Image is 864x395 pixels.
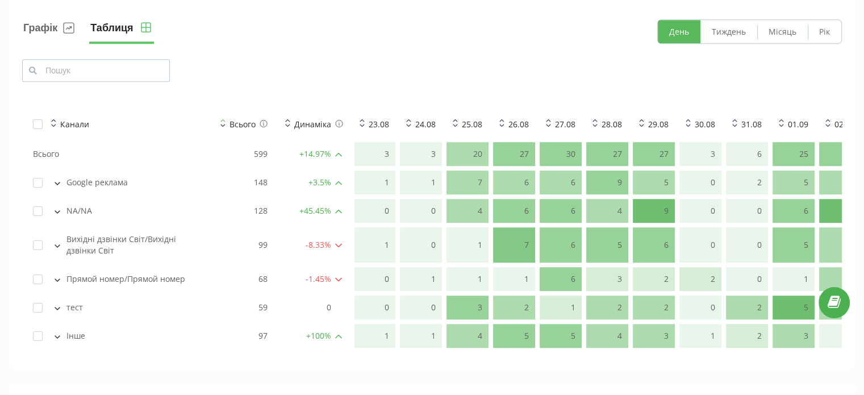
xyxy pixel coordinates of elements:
[499,148,529,160] div: 27
[546,118,575,130] div: 27.08
[33,148,203,160] div: Всього
[406,330,436,342] div: 1
[499,239,529,251] div: 7
[592,205,622,217] div: 4
[360,148,389,160] div: 3
[639,118,669,130] div: 29.08
[686,118,715,130] div: 30.08
[220,330,268,342] div: 97
[499,273,529,285] div: 1
[825,118,855,130] div: 02.09
[285,118,343,130] div: Динаміка
[779,205,808,217] div: 6
[546,273,575,285] div: 6
[779,273,808,285] div: 1
[308,177,331,188] span: + 3.5 %
[499,205,529,217] div: 6
[779,177,808,188] div: 5
[299,205,331,217] span: + 45.45 %
[779,148,808,160] div: 25
[406,148,436,160] div: 3
[658,20,700,43] button: День
[732,177,762,188] div: 2
[592,148,622,160] div: 27
[33,330,203,342] div: Інше
[639,273,669,285] div: 2
[732,118,762,130] div: 31.08
[825,205,855,217] div: 9
[22,19,76,44] button: Графік
[360,205,389,217] div: 0
[33,273,203,285] div: Прямой номер/Прямой номер
[406,302,436,313] div: 0
[546,205,575,217] div: 6
[453,302,482,313] div: 3
[453,239,482,251] div: 1
[453,118,482,130] div: 25.08
[360,239,389,251] div: 1
[220,177,268,188] div: 148
[779,330,808,342] div: 3
[406,239,436,251] div: 0
[327,302,331,313] span: 0
[360,302,389,313] div: 0
[360,273,389,285] div: 0
[592,273,622,285] div: 3
[639,330,669,342] div: 3
[220,118,268,130] div: Всього
[779,118,808,130] div: 01.09
[499,177,529,188] div: 6
[732,302,762,313] div: 2
[33,302,203,313] div: тест
[639,239,669,251] div: 6
[686,302,715,313] div: 0
[686,148,715,160] div: 3
[453,330,482,342] div: 4
[299,148,331,160] span: + 14.97 %
[825,330,855,342] div: 1
[33,205,203,217] div: NA/NA
[639,302,669,313] div: 2
[732,330,762,342] div: 2
[825,177,855,188] div: 7
[360,330,389,342] div: 1
[592,177,622,188] div: 9
[592,118,622,130] div: 28.08
[220,239,268,251] div: 99
[825,239,855,251] div: 4
[592,302,622,313] div: 2
[592,239,622,251] div: 5
[33,234,203,256] div: Вихідні дзвінки Світ/Вихідні дзвінки Світ
[732,205,762,217] div: 0
[453,273,482,285] div: 1
[686,205,715,217] div: 0
[453,205,482,217] div: 4
[732,148,762,160] div: 6
[306,239,331,251] span: -8.33 %
[686,239,715,251] div: 0
[406,273,436,285] div: 1
[360,118,389,130] div: 23.08
[406,118,436,130] div: 24.08
[220,302,268,313] div: 59
[732,273,762,285] div: 0
[360,177,389,188] div: 1
[639,148,669,160] div: 27
[499,330,529,342] div: 5
[306,273,331,285] span: -1.45 %
[686,330,715,342] div: 1
[546,302,575,313] div: 1
[453,177,482,188] div: 7
[22,59,170,82] input: Пошук
[779,302,808,313] div: 5
[406,177,436,188] div: 1
[499,302,529,313] div: 2
[686,177,715,188] div: 0
[546,330,575,342] div: 5
[732,239,762,251] div: 0
[220,273,268,285] div: 68
[220,148,268,160] div: 599
[825,148,855,160] div: 27
[757,20,808,43] button: Місяць
[406,205,436,217] div: 0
